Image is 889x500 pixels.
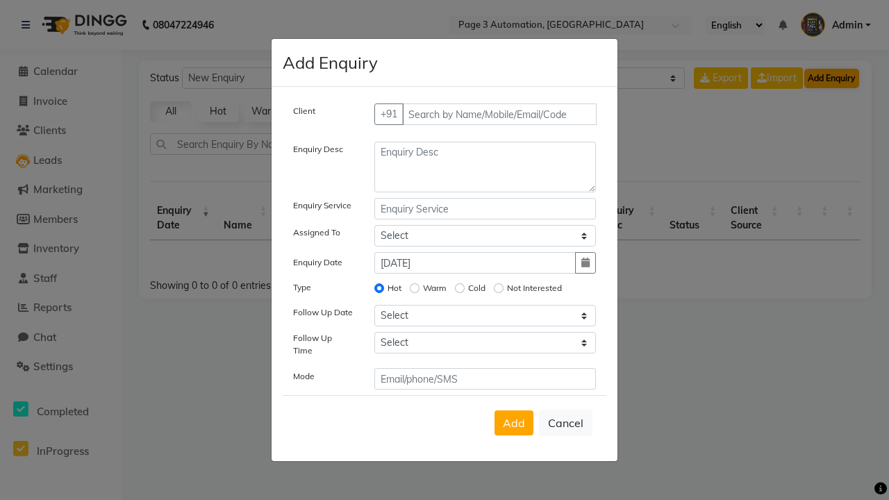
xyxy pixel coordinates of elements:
[293,281,311,294] label: Type
[507,282,562,294] label: Not Interested
[374,198,597,219] input: Enquiry Service
[293,370,315,383] label: Mode
[374,368,597,390] input: Email/phone/SMS
[503,416,525,430] span: Add
[293,306,353,319] label: Follow Up Date
[283,50,378,75] h4: Add Enquiry
[293,256,342,269] label: Enquiry Date
[293,105,315,117] label: Client
[402,103,597,125] input: Search by Name/Mobile/Email/Code
[423,282,447,294] label: Warm
[388,282,401,294] label: Hot
[293,143,343,156] label: Enquiry Desc
[468,282,485,294] label: Cold
[374,103,404,125] button: +91
[293,199,351,212] label: Enquiry Service
[293,332,354,357] label: Follow Up Time
[539,410,592,436] button: Cancel
[495,410,533,435] button: Add
[293,226,340,239] label: Assigned To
